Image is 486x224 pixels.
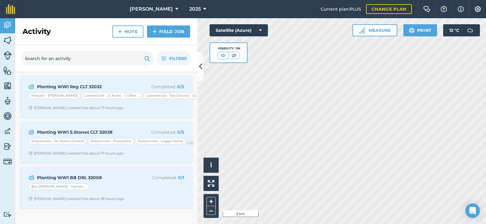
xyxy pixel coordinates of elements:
div: Havyatt - [PERSON_NAME] [29,93,80,99]
strong: 0 / 5 [177,129,184,135]
img: svg+xml;base64,PHN2ZyB4bWxucz0iaHR0cDovL3d3dy53My5vcmcvMjAwMC9zdmciIHdpZHRoPSI1MCIgaGVpZ2h0PSI0MC... [230,52,238,59]
img: fieldmargin Logo [6,4,15,14]
button: Print [403,24,437,36]
img: Four arrows, one pointing top left, one top right, one bottom right and the last bottom left [208,180,214,187]
img: Two speech bubbles overlapping with the left bubble in the forefront [423,6,430,12]
div: Stepstones - Leggs Home [135,138,186,144]
p: Completed : [136,129,184,135]
img: svg+xml;base64,PHN2ZyB4bWxucz0iaHR0cDovL3d3dy53My5vcmcvMjAwMC9zdmciIHdpZHRoPSI1MCIgaGVpZ2h0PSI0MC... [219,52,227,59]
img: svg+xml;base64,PD94bWwgdmVyc2lvbj0iMS4wIiBlbmNvZGluZz0idXRmLTgiPz4KPCEtLSBHZW5lcmF0b3I6IEFkb2JlIE... [464,24,476,36]
img: svg+xml;base64,PD94bWwgdmVyc2lvbj0iMS4wIiBlbmNvZGluZz0idXRmLTgiPz4KPCEtLSBHZW5lcmF0b3I6IEFkb2JlIE... [3,51,12,60]
div: Stepstones - 1st Home Ground [29,138,87,144]
img: A question mark icon [440,6,447,12]
strong: Planting WW1 Reg CLT 32032 [37,83,133,90]
img: svg+xml;base64,PD94bWwgdmVyc2lvbj0iMS4wIiBlbmNvZGluZz0idXRmLTgiPz4KPCEtLSBHZW5lcmF0b3I6IEFkb2JlIE... [3,112,12,121]
img: svg+xml;base64,PHN2ZyB4bWxucz0iaHR0cDovL3d3dy53My5vcmcvMjAwMC9zdmciIHdpZHRoPSI1NiIgaGVpZ2h0PSI2MC... [3,81,12,90]
a: Note [112,25,143,38]
img: svg+xml;base64,PHN2ZyB4bWxucz0iaHR0cDovL3d3dy53My5vcmcvMjAwMC9zdmciIHdpZHRoPSIxNCIgaGVpZ2h0PSIyNC... [152,28,157,35]
img: svg+xml;base64,PD94bWwgdmVyc2lvbj0iMS4wIiBlbmNvZGluZz0idXRmLTgiPz4KPCEtLSBHZW5lcmF0b3I6IEFkb2JlIE... [29,83,34,90]
span: 12 ° C [449,24,459,36]
img: svg+xml;base64,PD94bWwgdmVyc2lvbj0iMS4wIiBlbmNvZGluZz0idXRmLTgiPz4KPCEtLSBHZW5lcmF0b3I6IEFkb2JlIE... [3,157,12,166]
img: svg+xml;base64,PHN2ZyB4bWxucz0iaHR0cDovL3d3dy53My5vcmcvMjAwMC9zdmciIHdpZHRoPSI1NiIgaGVpZ2h0PSI2MC... [3,66,12,75]
button: Measure [352,24,397,36]
img: Clock with arrow pointing clockwise [29,151,33,155]
a: Field Job [147,25,190,38]
div: Box [PERSON_NAME] - Harvest Home [29,184,89,190]
button: + [207,197,216,206]
h2: Activity [22,27,51,36]
img: svg+xml;base64,PHN2ZyB4bWxucz0iaHR0cDovL3d3dy53My5vcmcvMjAwMC9zdmciIHdpZHRoPSIxOSIgaGVpZ2h0PSIyNC... [144,55,150,62]
a: Change plan [366,4,412,14]
img: svg+xml;base64,PD94bWwgdmVyc2lvbj0iMS4wIiBlbmNvZGluZz0idXRmLTgiPz4KPCEtLSBHZW5lcmF0b3I6IEFkb2JlIE... [29,129,34,136]
div: Lowerstock - 21 Acres - ( 1.01ha Headland) [81,93,142,99]
button: 12 °C [443,24,480,36]
strong: 0 / 3 [177,84,184,89]
div: [PERSON_NAME] created this about 17 hours ago [29,151,124,156]
img: svg+xml;base64,PHN2ZyB4bWxucz0iaHR0cDovL3d3dy53My5vcmcvMjAwMC9zdmciIHdpZHRoPSIxNyIgaGVpZ2h0PSIxNy... [458,5,464,13]
span: [PERSON_NAME] [130,5,173,13]
div: Stepstones - Footpaths [88,138,134,144]
img: svg+xml;base64,PHN2ZyB4bWxucz0iaHR0cDovL3d3dy53My5vcmcvMjAwMC9zdmciIHdpZHRoPSIxNCIgaGVpZ2h0PSIyNC... [118,28,122,35]
div: Open Intercom Messenger [465,203,480,218]
img: A cog icon [474,6,481,12]
p: Completed : [136,83,184,90]
img: svg+xml;base64,PD94bWwgdmVyc2lvbj0iMS4wIiBlbmNvZGluZz0idXRmLTgiPz4KPCEtLSBHZW5lcmF0b3I6IEFkb2JlIE... [3,127,12,136]
img: svg+xml;base64,PHN2ZyB4bWxucz0iaHR0cDovL3d3dy53My5vcmcvMjAwMC9zdmciIHdpZHRoPSIxOSIgaGVpZ2h0PSIyNC... [409,27,415,34]
div: Visibility: On [217,46,240,51]
img: svg+xml;base64,PD94bWwgdmVyc2lvbj0iMS4wIiBlbmNvZGluZz0idXRmLTgiPz4KPCEtLSBHZW5lcmF0b3I6IEFkb2JlIE... [29,174,34,181]
button: i [204,158,219,173]
span: 2025 [189,5,201,13]
small: (+ 2 ) [187,141,193,145]
div: [PERSON_NAME] created this about 17 hours ago [29,105,124,110]
strong: Planting WW1 BB DRL 32008 [37,174,133,181]
button: – [207,206,216,215]
span: Current plan : PLUS [321,6,361,12]
strong: 0 / 1 [178,175,184,180]
img: svg+xml;base64,PD94bWwgdmVyc2lvbj0iMS4wIiBlbmNvZGluZz0idXRmLTgiPz4KPCEtLSBHZW5lcmF0b3I6IEFkb2JlIE... [3,96,12,105]
button: Satellite (Azure) [210,24,268,36]
img: svg+xml;base64,PD94bWwgdmVyc2lvbj0iMS4wIiBlbmNvZGluZz0idXRmLTgiPz4KPCEtLSBHZW5lcmF0b3I6IEFkb2JlIE... [3,21,12,30]
strong: Planting WW1 S.Stones CLT 32028 [37,129,133,135]
div: [PERSON_NAME] created this about 18 hours ago [29,196,124,201]
span: Filters [169,55,187,62]
img: svg+xml;base64,PHN2ZyB4bWxucz0iaHR0cDovL3d3dy53My5vcmcvMjAwMC9zdmciIHdpZHRoPSI1NiIgaGVpZ2h0PSI2MC... [3,36,12,45]
p: Completed : [136,174,184,181]
button: Filters [157,51,191,66]
a: Planting WW1 S.Stones CLT 32028Completed: 0/5Stepstones - 1st Home GroundStepstones - FootpathsSt... [24,125,189,159]
img: Clock with arrow pointing clockwise [29,106,33,110]
img: Clock with arrow pointing clockwise [29,197,33,201]
a: Planting WW1 BB DRL 32008Completed: 0/1Box [PERSON_NAME] - Harvest HomeClock with arrow pointing ... [24,170,189,205]
div: Lowerstock - Top Ground - (0.34ha Headland) [143,93,204,99]
img: svg+xml;base64,PD94bWwgdmVyc2lvbj0iMS4wIiBlbmNvZGluZz0idXRmLTgiPz4KPCEtLSBHZW5lcmF0b3I6IEFkb2JlIE... [3,212,12,217]
img: Ruler icon [359,27,365,33]
a: Planting WW1 Reg CLT 32032Completed: 0/3Havyatt - [PERSON_NAME]Lowerstock - 21 Acres - ( 1.01ha H... [24,79,189,114]
img: svg+xml;base64,PD94bWwgdmVyc2lvbj0iMS4wIiBlbmNvZGluZz0idXRmLTgiPz4KPCEtLSBHZW5lcmF0b3I6IEFkb2JlIE... [3,142,12,151]
span: i [210,161,212,169]
input: Search for an activity [21,51,154,66]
